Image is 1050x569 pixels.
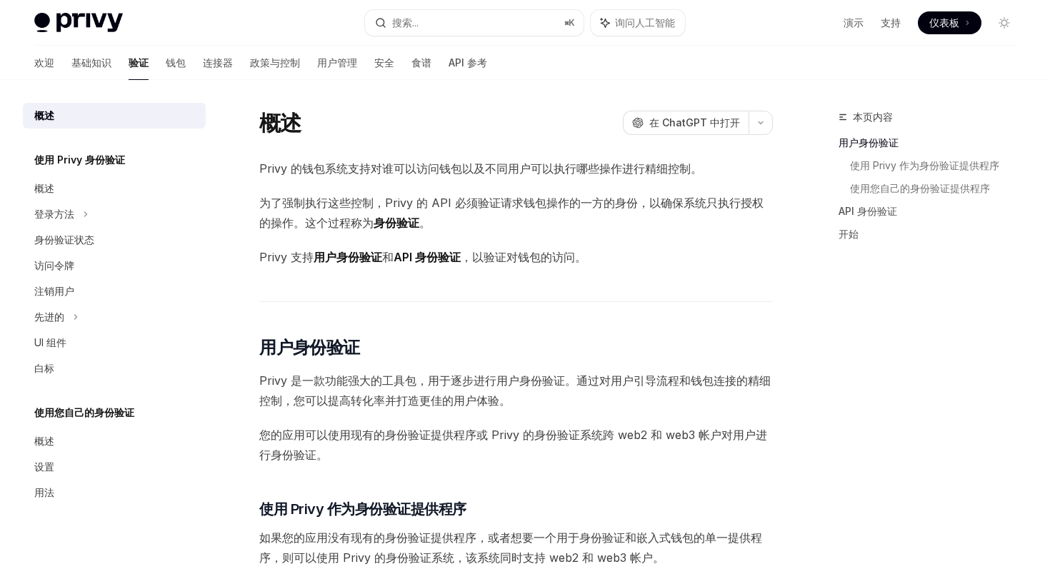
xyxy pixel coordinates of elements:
[259,337,359,358] font: 用户身份验证
[449,56,487,69] font: API 参考
[23,428,206,454] a: 概述
[259,161,702,176] font: Privy 的钱包系统支持对谁可以访问钱包以及不同用户可以执行哪些操作进行精细控制。
[419,216,431,230] font: 。
[314,250,382,264] font: 用户身份验证
[34,285,74,297] font: 注销用户
[129,46,149,80] a: 验证
[34,233,94,246] font: 身份验证状态
[166,46,186,80] a: 钱包
[374,46,394,80] a: 安全
[839,205,897,217] font: API 身份验证
[929,16,959,29] font: 仪表板
[591,10,685,36] button: 询问人工智能
[23,356,206,381] a: 白标
[259,428,767,462] font: 您的应用可以使用现有的身份验证提供程序或 Privy 的身份验证系统跨 web2 和 web3 帐户对用户进行身份验证。
[839,131,1027,154] a: 用户身份验证
[34,56,54,69] font: 欢迎
[411,56,431,69] font: 食谱
[34,109,54,121] font: 概述
[839,223,1027,246] a: 开始
[259,196,764,230] font: 为了强制执行这些控制，Privy 的 API 必须验证请求钱包操作的一方的身份，以确保系统只执行授权的操作。这个过程称为
[850,154,1027,177] a: 使用 Privy 作为身份验证提供程序
[34,182,54,194] font: 概述
[317,56,357,69] font: 用户管理
[623,111,749,135] button: 在 ChatGPT 中打开
[850,182,990,194] font: 使用您自己的身份验证提供程序
[365,10,583,36] button: 搜索...⌘K
[411,46,431,80] a: 食谱
[259,373,771,408] font: Privy 是一款功能强大的工具包，用于逐步进行用户身份验证。通过对用户引导流程和钱包连接的精细控制，您可以提高转化率并打造更佳的用户体验。
[250,56,300,69] font: 政策与控制
[34,336,66,348] font: UI 组件
[34,460,54,473] font: 设置
[844,16,864,30] a: 演示
[23,480,206,505] a: 用法
[850,177,1027,200] a: 使用您自己的身份验证提供程序
[34,311,64,323] font: 先进的
[317,46,357,80] a: 用户管理
[259,500,466,518] font: 使用 Privy 作为身份验证提供程序
[71,56,111,69] font: 基础知识
[34,486,54,498] font: 用法
[839,228,859,240] font: 开始
[881,16,901,29] font: 支持
[374,216,419,230] font: 身份验证
[615,16,675,29] font: 询问人工智能
[449,46,487,80] a: API 参考
[34,13,123,33] img: 灯光标志
[993,11,1016,34] button: 切换暗模式
[23,253,206,278] a: 访问令牌
[23,176,206,201] a: 概述
[839,200,1027,223] a: API 身份验证
[129,56,149,69] font: 验证
[203,56,233,69] font: 连接器
[649,116,740,129] font: 在 ChatGPT 中打开
[23,454,206,480] a: 设置
[259,250,314,264] font: Privy 支持
[259,110,301,136] font: 概述
[34,435,54,447] font: 概述
[34,46,54,80] a: 欢迎
[392,16,419,29] font: 搜索...
[394,250,461,264] font: API 身份验证
[382,250,394,264] font: 和
[374,56,394,69] font: 安全
[839,136,899,148] font: 用户身份验证
[881,16,901,30] a: 支持
[850,159,999,171] font: 使用 Privy 作为身份验证提供程序
[564,17,569,28] font: ⌘
[844,16,864,29] font: 演示
[34,362,54,374] font: 白标
[918,11,981,34] a: 仪表板
[853,111,893,123] font: 本页内容
[23,227,206,253] a: 身份验证状态
[23,103,206,129] a: 概述
[34,406,134,418] font: 使用您自己的身份验证
[461,250,586,264] font: ，以验证对钱包的访问。
[34,153,125,166] font: 使用 Privy 身份验证
[259,530,762,565] font: 如果您的应用没有现有的身份验证提供程序，或者想要一个用于身份验证和嵌入式钱包的单一提供程序，则可以使用 Privy 的身份验证系统，该系统同时支持 web2 和 web3 帐户。
[71,46,111,80] a: 基础知识
[23,278,206,304] a: 注销用户
[250,46,300,80] a: 政策与控制
[34,259,74,271] font: 访问令牌
[34,208,74,220] font: 登录方法
[23,330,206,356] a: UI 组件
[203,46,233,80] a: 连接器
[569,17,575,28] font: K
[166,56,186,69] font: 钱包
